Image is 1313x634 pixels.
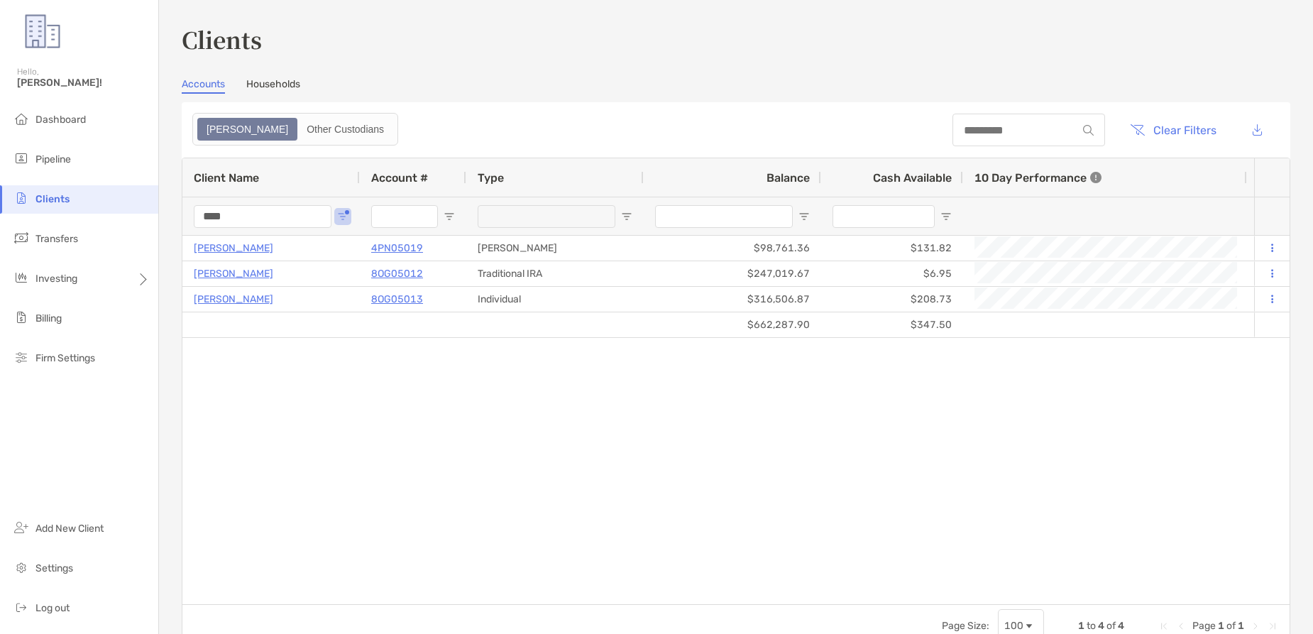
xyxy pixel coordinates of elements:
span: of [1226,620,1236,632]
img: billing icon [13,309,30,326]
span: Balance [767,171,810,185]
button: Open Filter Menu [337,211,348,222]
input: Cash Available Filter Input [833,205,935,228]
a: 4PN05019 [371,239,423,257]
div: Last Page [1267,621,1278,632]
span: 1 [1218,620,1224,632]
span: 4 [1098,620,1104,632]
input: Balance Filter Input [655,205,793,228]
img: firm-settings icon [13,349,30,366]
img: add_new_client icon [13,519,30,536]
span: Pipeline [35,153,71,165]
img: settings icon [13,559,30,576]
div: 10 Day Performance [974,158,1102,197]
a: Accounts [182,78,225,94]
button: Open Filter Menu [798,211,810,222]
div: segmented control [192,113,398,146]
span: 1 [1078,620,1084,632]
input: Client Name Filter Input [194,205,331,228]
div: Other Custodians [299,119,392,139]
span: Cash Available [873,171,952,185]
a: [PERSON_NAME] [194,239,273,257]
span: Billing [35,312,62,324]
div: $131.82 [821,236,963,261]
a: 8OG05012 [371,265,423,283]
img: logout icon [13,599,30,616]
div: $247,019.67 [644,261,821,286]
button: Open Filter Menu [940,211,952,222]
div: $662,287.90 [644,312,821,337]
div: Traditional IRA [466,261,644,286]
div: $316,506.87 [644,287,821,312]
span: Clients [35,193,70,205]
span: 4 [1118,620,1124,632]
span: Investing [35,273,77,285]
div: $347.50 [821,312,963,337]
div: [PERSON_NAME] [466,236,644,261]
span: Page [1192,620,1216,632]
a: Households [246,78,300,94]
span: Log out [35,602,70,614]
div: Next Page [1250,621,1261,632]
span: 1 [1238,620,1244,632]
div: $6.95 [821,261,963,286]
span: Type [478,171,504,185]
span: of [1106,620,1116,632]
button: Open Filter Menu [444,211,455,222]
span: [PERSON_NAME]! [17,77,150,89]
div: $208.73 [821,287,963,312]
img: input icon [1083,125,1094,136]
span: Add New Client [35,523,104,535]
span: Account # [371,171,428,185]
div: 100 [1004,620,1023,632]
span: Dashboard [35,114,86,126]
a: [PERSON_NAME] [194,290,273,308]
div: First Page [1158,621,1170,632]
a: [PERSON_NAME] [194,265,273,283]
img: transfers icon [13,229,30,246]
h3: Clients [182,23,1290,55]
img: dashboard icon [13,110,30,127]
img: investing icon [13,269,30,286]
img: Zoe Logo [17,6,68,57]
span: Client Name [194,171,259,185]
span: Settings [35,562,73,574]
div: $98,761.36 [644,236,821,261]
div: Zoe [199,119,296,139]
img: pipeline icon [13,150,30,167]
input: Account # Filter Input [371,205,438,228]
button: Open Filter Menu [621,211,632,222]
a: 8OG05013 [371,290,423,308]
img: clients icon [13,190,30,207]
span: Firm Settings [35,352,95,364]
div: Individual [466,287,644,312]
span: to [1087,620,1096,632]
button: Clear Filters [1119,114,1227,146]
span: Transfers [35,233,78,245]
div: Previous Page [1175,621,1187,632]
div: Page Size: [942,620,989,632]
